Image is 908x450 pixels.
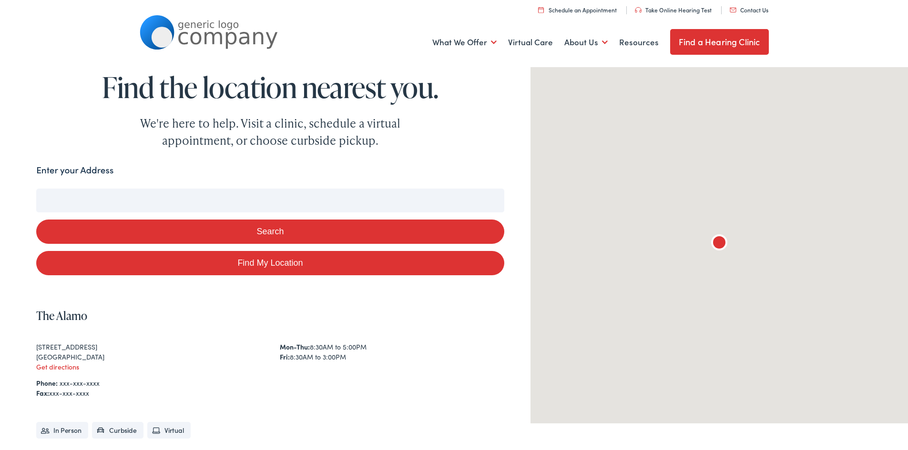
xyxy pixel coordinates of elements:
a: Virtual Care [508,25,553,60]
li: Curbside [92,422,143,439]
a: The Alamo [36,308,87,323]
img: utility icon [538,7,544,13]
div: We're here to help. Visit a clinic, schedule a virtual appointment, or choose curbside pickup. [118,115,423,149]
a: xxx-xxx-xxxx [60,378,100,388]
a: Contact Us [730,6,768,14]
img: utility icon [730,8,736,12]
a: About Us [564,25,608,60]
a: Find My Location [36,251,504,275]
a: Schedule an Appointment [538,6,617,14]
strong: Fax: [36,388,49,398]
a: Get directions [36,362,79,371]
a: Resources [619,25,659,60]
strong: Fri: [280,352,290,361]
a: What We Offer [432,25,497,60]
img: utility icon [635,7,642,13]
div: [STREET_ADDRESS] [36,342,261,352]
div: [GEOGRAPHIC_DATA] [36,352,261,362]
li: Virtual [147,422,191,439]
input: Enter your address or zip code [36,189,504,212]
label: Enter your Address [36,163,113,177]
a: Find a Hearing Clinic [670,29,769,55]
strong: Phone: [36,378,58,388]
div: 8:30AM to 5:00PM 8:30AM to 3:00PM [280,342,504,362]
button: Search [36,220,504,244]
div: xxx-xxx-xxxx [36,388,504,398]
strong: Mon-Thu: [280,342,310,351]
a: Take Online Hearing Test [635,6,712,14]
h1: Find the location nearest you. [36,71,504,103]
li: In Person [36,422,88,439]
div: The Alamo [708,232,731,255]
